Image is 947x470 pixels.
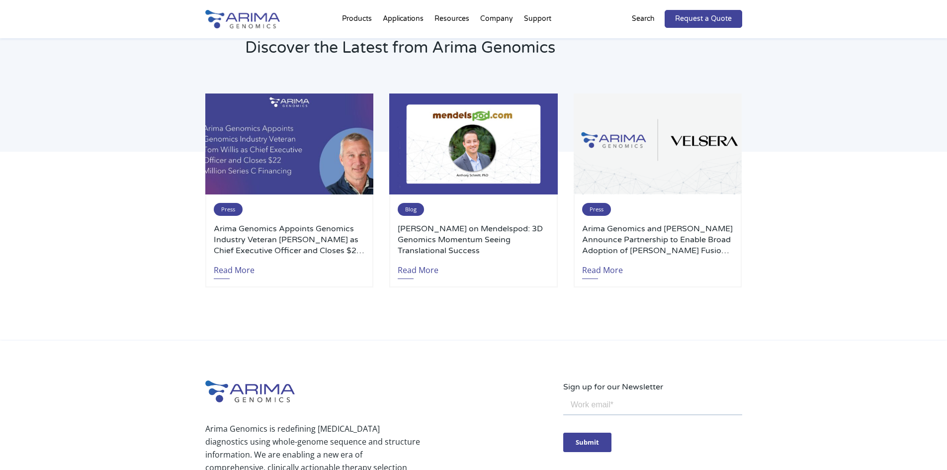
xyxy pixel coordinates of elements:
a: [PERSON_NAME] on Mendelspod: 3D Genomics Momentum Seeing Translational Success [398,223,549,256]
img: Anthony-Schmitt-PhD-2-500x300.jpg [389,94,557,194]
span: Press [582,203,611,216]
a: Read More [398,256,438,279]
a: Arima Genomics and [PERSON_NAME] Announce Partnership to Enable Broad Adoption of [PERSON_NAME] F... [582,223,733,256]
img: Personnel-Announcement-LinkedIn-Carousel-22025-1-500x300.jpg [205,94,373,194]
img: Arima-Genomics-logo [205,10,280,28]
a: Request a Quote [665,10,742,28]
p: Sign up for our Newsletter [563,380,742,393]
img: Arima-Genomics-logo [205,380,295,402]
span: Blog [398,203,424,216]
h2: Discover the Latest from Arima Genomics [245,37,742,67]
a: Read More [582,256,623,279]
iframe: Chat Widget [897,422,947,470]
iframe: Form 0 [563,393,742,459]
a: Arima Genomics Appoints Genomics Industry Veteran [PERSON_NAME] as Chief Executive Officer and Cl... [214,223,365,256]
span: Press [214,203,243,216]
img: Arima-Genomics-and-Velsera-Logos-500x300.png [574,94,742,194]
p: Search [632,12,655,25]
a: Read More [214,256,255,279]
